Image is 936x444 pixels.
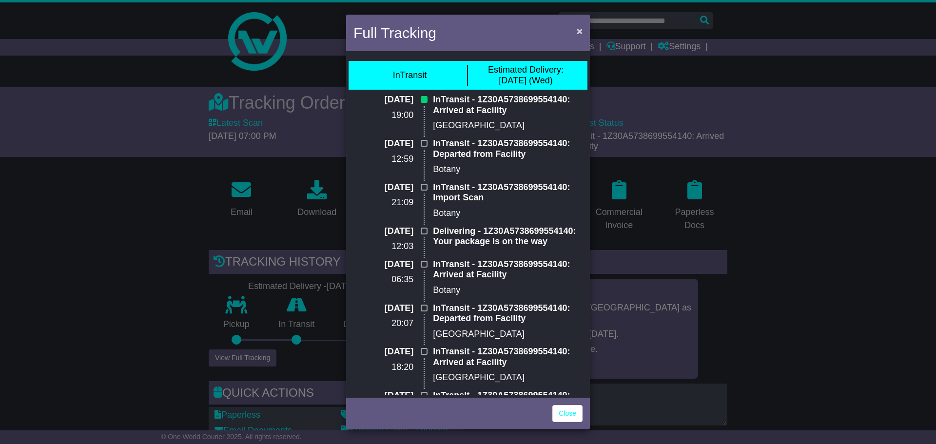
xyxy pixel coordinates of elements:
p: [DATE] [353,303,413,314]
span: Estimated Delivery: [488,65,564,75]
p: InTransit - 1Z30A5738699554140: Arrived at Facility [433,259,583,280]
p: [DATE] [353,259,413,270]
p: 12:03 [353,241,413,252]
p: [DATE] [353,138,413,149]
p: [GEOGRAPHIC_DATA] [433,120,583,131]
p: Botany [433,208,583,219]
p: 21:09 [353,197,413,208]
p: [DATE] [353,95,413,105]
p: [GEOGRAPHIC_DATA] [433,372,583,383]
p: InTransit - 1Z30A5738699554140: Departed from Facility [433,138,583,159]
p: [DATE] [353,182,413,193]
p: [DATE] [353,390,413,401]
a: Close [552,405,583,422]
p: Botany [433,164,583,175]
p: Delivering - 1Z30A5738699554140: Your package is on the way [433,226,583,247]
p: [GEOGRAPHIC_DATA] [433,329,583,340]
span: × [577,25,583,37]
p: 12:59 [353,154,413,165]
h4: Full Tracking [353,22,436,44]
div: [DATE] (Wed) [488,65,564,86]
p: 19:00 [353,110,413,121]
p: 20:07 [353,318,413,329]
p: 06:35 [353,274,413,285]
p: InTransit - 1Z30A5738699554140: Arrived at Facility [433,347,583,367]
p: InTransit - 1Z30A5738699554140: Departed from Facility [433,390,583,411]
p: Botany [433,285,583,296]
div: InTransit [393,70,427,81]
p: 18:20 [353,362,413,373]
button: Close [572,21,587,41]
p: [DATE] [353,347,413,357]
p: InTransit - 1Z30A5738699554140: Departed from Facility [433,303,583,324]
p: InTransit - 1Z30A5738699554140: Arrived at Facility [433,95,583,116]
p: [DATE] [353,226,413,237]
p: InTransit - 1Z30A5738699554140: Import Scan [433,182,583,203]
